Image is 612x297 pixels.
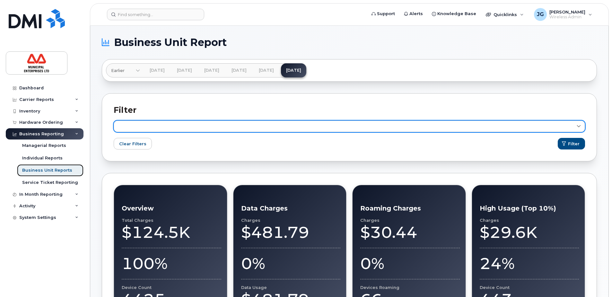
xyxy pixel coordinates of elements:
div: $124.5K [122,223,221,242]
div: Device Count [122,285,221,290]
a: [DATE] [199,63,224,77]
div: $481.79 [241,223,341,242]
a: [DATE] [144,63,170,77]
div: 100% [122,254,221,273]
div: $29.6K [480,223,579,242]
div: $30.44 [360,223,460,242]
a: [DATE] [254,63,279,77]
h3: High Usage (Top 10%) [480,204,579,212]
div: 24% [480,254,579,273]
button: Clear Filters [114,138,152,149]
div: Charges [360,218,460,223]
span: Earlier [111,67,125,74]
h2: Filter [114,105,585,115]
div: Device Count [480,285,579,290]
a: [DATE] [172,63,197,77]
span: Filter [568,141,580,147]
div: Charges [480,218,579,223]
a: Earlier [106,63,140,77]
div: 0% [241,254,341,273]
div: Total Charges [122,218,221,223]
div: Devices Roaming [360,285,460,290]
a: [DATE] [226,63,252,77]
span: Clear Filters [119,141,146,147]
span: Business Unit Report [114,38,227,47]
div: Data Usage [241,285,341,290]
div: Charges [241,218,341,223]
h3: Roaming Charges [360,204,460,212]
div: 0% [360,254,460,273]
button: Filter [558,138,585,149]
h3: Data Charges [241,204,341,212]
a: [DATE] [281,63,306,77]
h3: Overview [122,204,221,212]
